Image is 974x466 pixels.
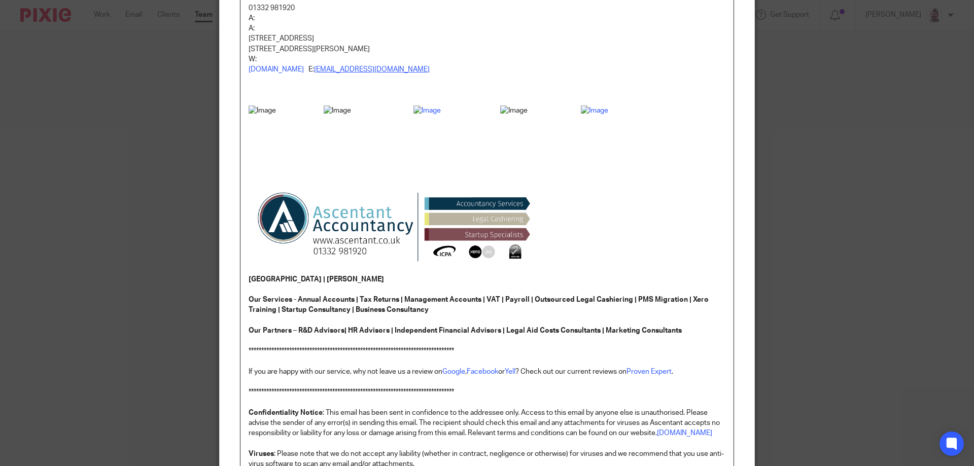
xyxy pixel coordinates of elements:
p: E: [249,64,725,75]
a: Image [581,107,698,114]
a: [EMAIL_ADDRESS][DOMAIN_NAME] [314,66,430,73]
img: Image [500,105,579,174]
strong: Our Partners – R&D Advisors| HR Advisors | Independent Financial Advisors | Legal Aid Costs Consu... [249,327,682,334]
strong: Our Services - Annual Accounts | Tax Returns | Management Accounts | VAT | Payroll | Outsourced L... [249,296,710,313]
p: A: [249,23,725,33]
a: Image [413,107,500,114]
p: W: [249,54,725,64]
a: Facebook [467,368,498,375]
img: Image [249,185,539,271]
strong: Confidentiality Notice [249,409,323,416]
span: [STREET_ADDRESS] [249,35,314,42]
a: Yell [505,368,515,375]
strong: [GEOGRAPHIC_DATA] | [PERSON_NAME] [249,276,384,283]
a: [DOMAIN_NAME] [657,429,712,437]
p: A: [249,13,725,23]
span: [STREET_ADDRESS][PERSON_NAME] [249,46,370,53]
a: Proven Expert [627,368,672,375]
img: Image [581,105,697,182]
img: Image [413,105,499,176]
img: Image [249,105,322,179]
p: If you are happy with our service, why not leave us a review on , or ? Check out our current revi... [249,367,725,377]
img: Image [324,105,412,185]
p: : This email has been sent in confidence to the addressee only. Access to this email by anyone el... [249,408,725,439]
strong: Viruses [249,450,274,457]
a: [DOMAIN_NAME] [249,66,304,73]
span: 01332 981920 [249,5,295,12]
a: Google [442,368,465,375]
